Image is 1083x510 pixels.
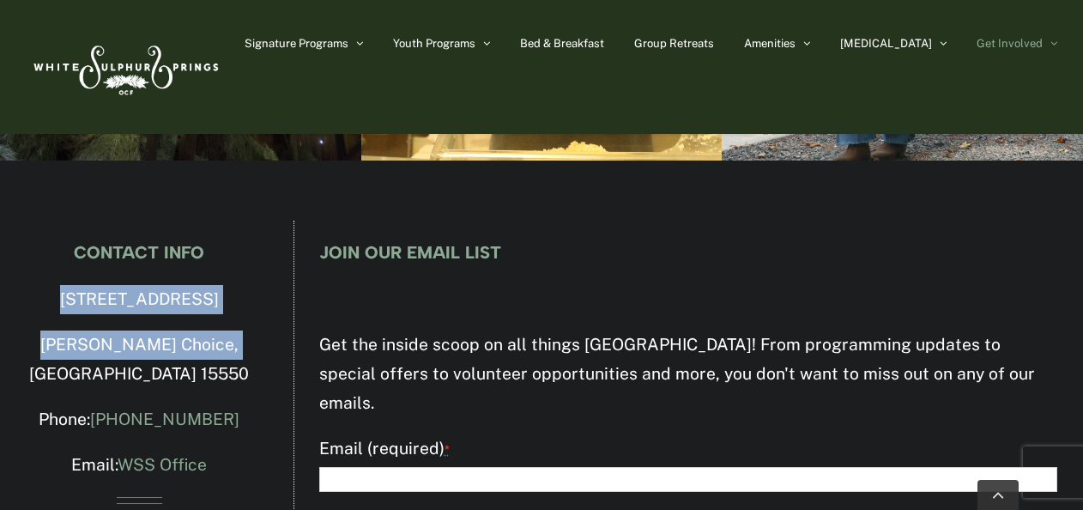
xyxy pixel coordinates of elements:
[393,38,475,49] span: Youth Programs
[520,38,604,49] span: Bed & Breakfast
[744,38,796,49] span: Amenities
[26,243,253,262] h4: CONTACT INFO
[26,27,223,107] img: White Sulphur Springs Logo
[26,285,253,314] p: [STREET_ADDRESS]
[319,434,1057,464] label: Email (required)
[26,331,253,389] p: [PERSON_NAME] Choice, [GEOGRAPHIC_DATA] 15550
[90,410,239,428] a: [PHONE_NUMBER]
[319,243,1057,262] h4: JOIN OUR EMAIL LIST
[840,38,932,49] span: [MEDICAL_DATA]
[26,451,253,480] p: Email:
[634,38,714,49] span: Group Retreats
[445,442,450,457] abbr: required
[245,38,348,49] span: Signature Programs
[977,38,1043,49] span: Get Involved
[118,455,207,474] a: WSS Office
[26,405,253,434] p: Phone:
[319,331,1057,417] p: Get the inside scoop on all things [GEOGRAPHIC_DATA]! From programming updates to special offers ...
